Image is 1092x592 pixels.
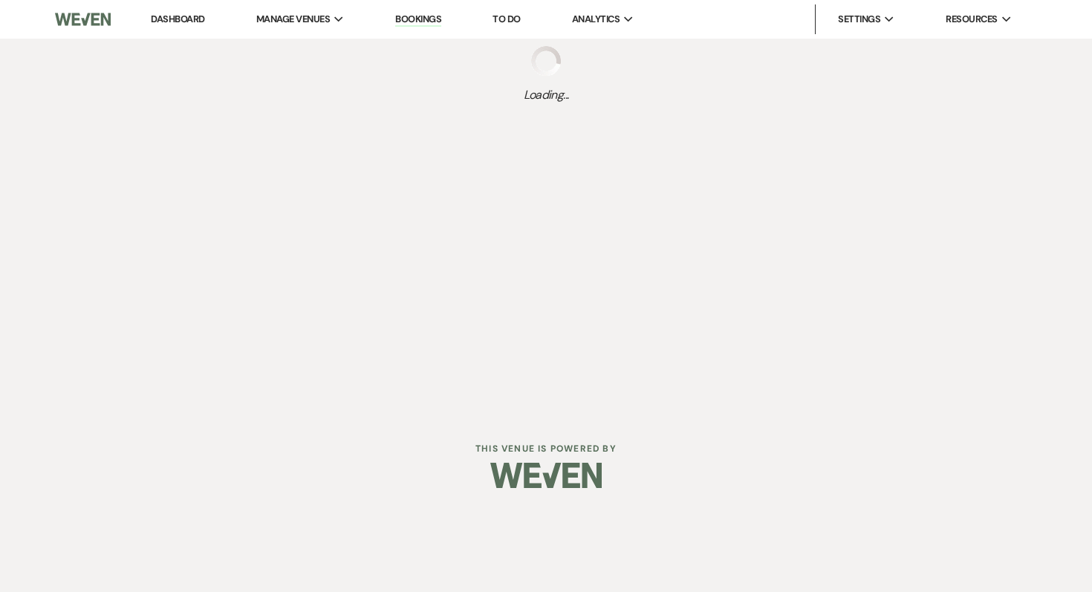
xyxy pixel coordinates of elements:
a: To Do [493,13,520,25]
a: Bookings [395,13,441,27]
img: loading spinner [531,46,561,76]
span: Analytics [572,12,620,27]
span: Resources [946,12,997,27]
span: Loading... [524,86,569,104]
span: Settings [838,12,880,27]
a: Dashboard [151,13,204,25]
img: Weven Logo [55,4,111,35]
span: Manage Venues [256,12,330,27]
img: Weven Logo [490,449,602,501]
